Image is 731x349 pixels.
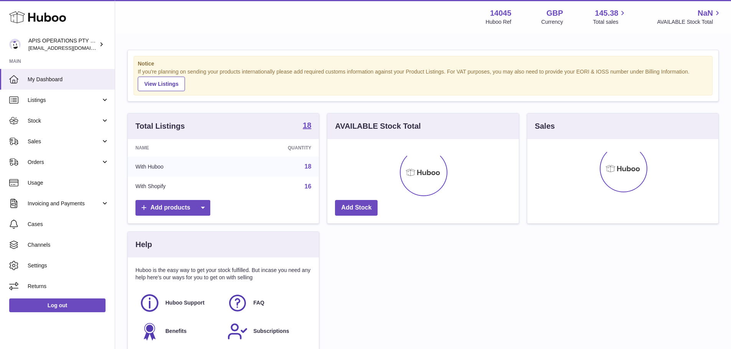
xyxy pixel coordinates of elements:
span: AVAILABLE Stock Total [657,18,722,26]
h3: AVAILABLE Stock Total [335,121,421,131]
span: My Dashboard [28,76,109,83]
span: NaN [698,8,713,18]
th: Name [128,139,231,157]
span: Channels [28,241,109,249]
a: Add Stock [335,200,378,216]
a: Add products [135,200,210,216]
span: Total sales [593,18,627,26]
strong: GBP [546,8,563,18]
span: Cases [28,221,109,228]
strong: Notice [138,60,708,67]
span: FAQ [253,299,264,306]
span: Benefits [165,328,186,335]
div: Huboo Ref [486,18,512,26]
a: 145.38 Total sales [593,8,627,26]
span: Huboo Support [165,299,205,306]
h3: Help [135,239,152,250]
a: Subscriptions [227,321,307,342]
a: 18 [305,163,312,170]
span: Listings [28,97,101,104]
span: 145.38 [595,8,618,18]
img: internalAdmin-14045@internal.huboo.com [9,39,21,50]
a: 16 [305,183,312,190]
h3: Sales [535,121,555,131]
a: Huboo Support [139,293,219,313]
span: Settings [28,262,109,269]
span: Usage [28,179,109,187]
p: Huboo is the easy way to get your stock fulfilled. But incase you need any help here's our ways f... [135,267,311,281]
div: APIS OPERATIONS PTY LTD, T/A HONEY FOR LIFE [28,37,97,52]
span: Orders [28,159,101,166]
span: Stock [28,117,101,125]
span: Invoicing and Payments [28,200,101,207]
td: With Shopify [128,177,231,197]
strong: 18 [303,121,311,129]
span: [EMAIL_ADDRESS][DOMAIN_NAME] [28,45,113,51]
a: View Listings [138,77,185,91]
a: 18 [303,121,311,131]
th: Quantity [231,139,319,157]
span: Subscriptions [253,328,289,335]
a: NaN AVAILABLE Stock Total [657,8,722,26]
h3: Total Listings [135,121,185,131]
div: If you're planning on sending your products internationally please add required customs informati... [138,68,708,91]
strong: 14045 [490,8,512,18]
span: Sales [28,138,101,145]
a: Benefits [139,321,219,342]
td: With Huboo [128,157,231,177]
a: Log out [9,298,106,312]
span: Returns [28,283,109,290]
div: Currency [541,18,563,26]
a: FAQ [227,293,307,313]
